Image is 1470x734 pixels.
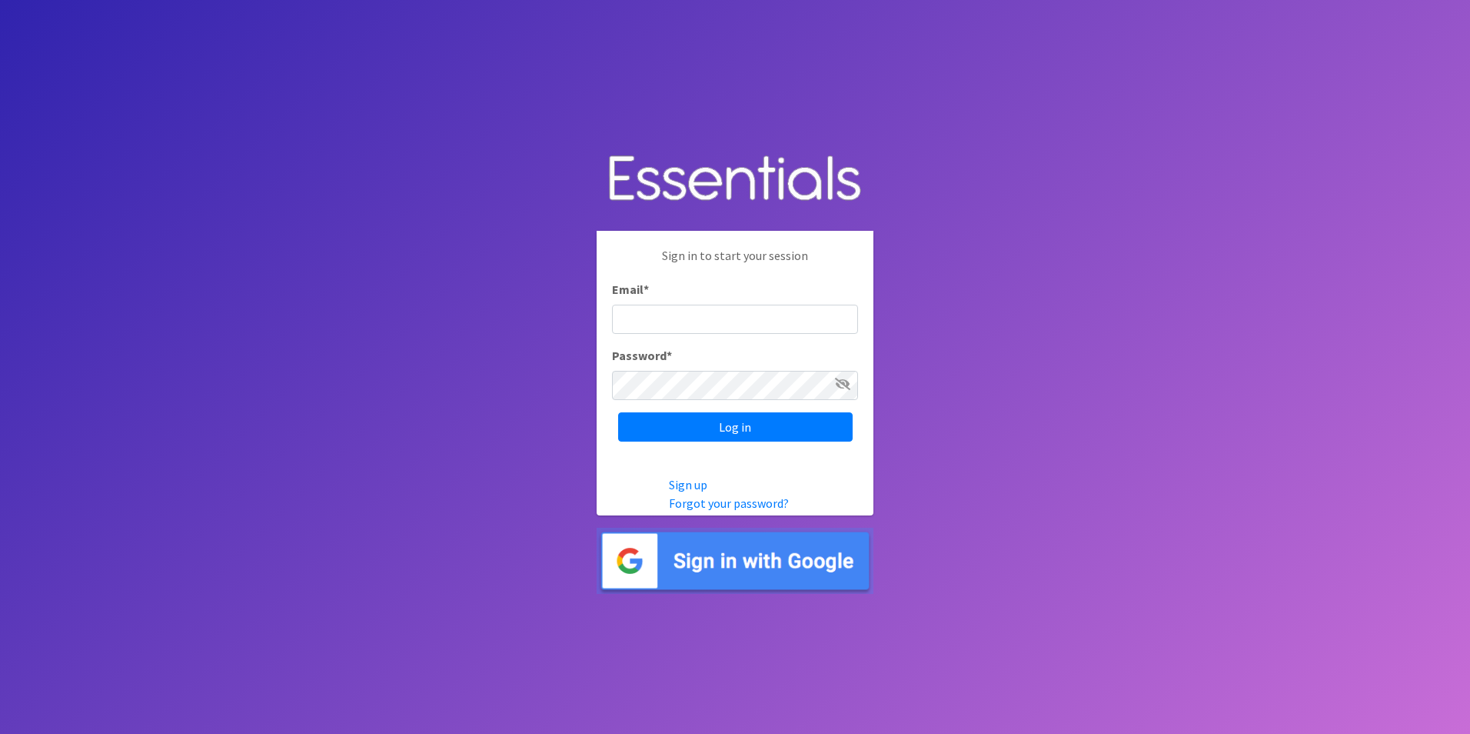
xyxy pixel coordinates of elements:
[612,280,649,299] label: Email
[669,477,707,492] a: Sign up
[597,528,873,595] img: Sign in with Google
[597,140,873,219] img: Human Essentials
[612,346,672,365] label: Password
[667,348,672,363] abbr: required
[644,282,649,297] abbr: required
[669,495,789,511] a: Forgot your password?
[618,412,853,442] input: Log in
[612,246,858,280] p: Sign in to start your session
